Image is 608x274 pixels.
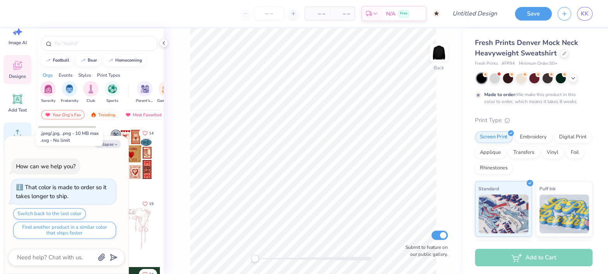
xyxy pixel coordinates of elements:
[149,131,154,135] span: 14
[13,208,86,219] button: Switch back to the last color
[107,58,114,63] img: trend_line.gif
[478,195,528,233] img: Standard
[16,162,76,170] div: How can we help you?
[478,184,499,193] span: Standard
[45,112,51,117] img: most_fav.gif
[43,72,53,79] div: Orgs
[40,81,56,104] button: filter button
[87,98,95,104] span: Club
[310,10,325,18] span: – –
[61,98,78,104] span: Fraternity
[59,72,73,79] div: Events
[125,112,131,117] img: most_fav.gif
[41,110,85,119] div: Your Org's Fav
[40,81,56,104] div: filter for Sorority
[9,40,27,46] span: Image AI
[431,45,447,60] img: Back
[475,162,513,174] div: Rhinestones
[542,147,563,159] div: Vinyl
[41,98,55,104] span: Sorority
[104,81,120,104] div: filter for Sports
[157,81,175,104] button: filter button
[61,81,78,104] button: filter button
[40,137,99,144] div: .svg - No limit
[115,58,142,62] div: homecoming
[539,184,556,193] span: Puff Ink
[484,91,580,105] div: We make this product in this color to order, which means it takes 8 weeks.
[61,81,78,104] div: filter for Fraternity
[16,183,106,200] div: That color is made to order so it takes longer to ship.
[97,72,120,79] div: Print Types
[95,140,121,148] button: Collapse
[149,202,154,206] span: 15
[157,81,175,104] div: filter for Game Day
[90,112,97,117] img: trending.gif
[83,81,99,104] button: filter button
[139,198,157,209] button: Like
[54,40,153,47] input: Try "Alpha"
[475,147,506,159] div: Applique
[554,131,592,143] div: Digital Print
[108,84,117,93] img: Sports Image
[484,91,516,98] strong: Made to order:
[475,38,578,58] span: Fresh Prints Denver Mock Neck Heavyweight Sweatshirt
[65,84,74,93] img: Fraternity Image
[44,84,53,93] img: Sorority Image
[539,195,589,233] img: Puff Ink
[41,55,73,66] button: football
[162,84,171,93] img: Game Day Image
[515,7,552,21] button: Save
[121,110,165,119] div: Most Favorited
[80,58,86,63] img: trend_line.gif
[515,131,552,143] div: Embroidery
[157,98,175,104] span: Game Day
[502,60,515,67] span: # FP94
[386,10,395,18] span: N/A
[139,128,157,138] button: Like
[104,81,120,104] button: filter button
[53,58,69,62] div: football
[8,107,27,113] span: Add Text
[40,130,99,137] div: .jpeg/.jpg, .png - 10 MB max
[103,55,146,66] button: homecoming
[519,60,558,67] span: Minimum Order: 50 +
[136,81,154,104] button: filter button
[577,7,592,21] a: KK
[9,73,26,79] span: Designs
[475,131,513,143] div: Screen Print
[140,84,149,93] img: Parent's Weekend Image
[78,72,91,79] div: Styles
[254,7,284,21] input: – –
[446,6,503,21] input: Untitled Design
[475,116,592,125] div: Print Type
[434,64,444,71] div: Back
[83,81,99,104] div: filter for Club
[475,60,498,67] span: Fresh Prints
[508,147,539,159] div: Transfers
[581,9,589,18] span: KK
[400,11,407,16] span: Free
[251,255,259,262] div: Accessibility label
[136,98,154,104] span: Parent's Weekend
[88,58,97,62] div: bear
[45,58,51,63] img: trend_line.gif
[76,55,100,66] button: bear
[87,110,119,119] div: Trending
[106,98,118,104] span: Sports
[87,84,95,93] img: Club Image
[401,244,448,258] label: Submit to feature on our public gallery.
[566,147,584,159] div: Foil
[334,10,350,18] span: – –
[136,81,154,104] div: filter for Parent's Weekend
[13,222,116,239] button: Find another product in a similar color that ships faster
